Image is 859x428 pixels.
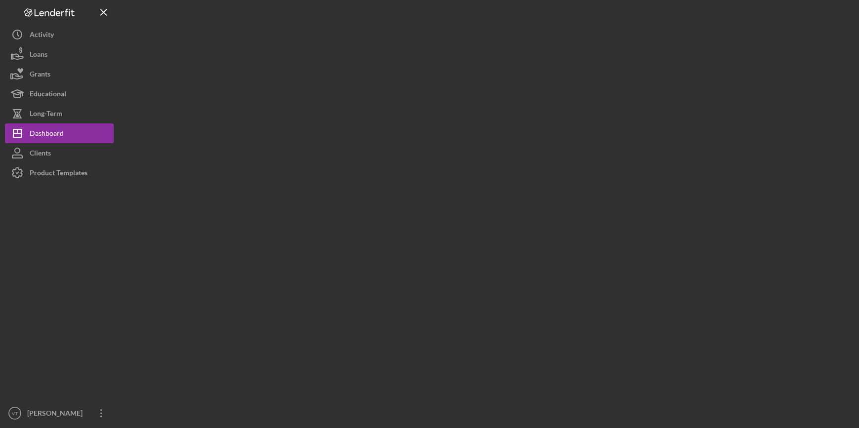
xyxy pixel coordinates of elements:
[5,403,114,423] button: VT[PERSON_NAME]
[5,104,114,123] button: Long-Term
[5,64,114,84] button: Grants
[5,123,114,143] button: Dashboard
[30,163,87,185] div: Product Templates
[25,403,89,426] div: [PERSON_NAME]
[30,123,64,146] div: Dashboard
[12,411,18,416] text: VT
[5,163,114,183] button: Product Templates
[30,104,62,126] div: Long-Term
[30,44,47,67] div: Loans
[5,84,114,104] button: Educational
[5,143,114,163] button: Clients
[30,84,66,106] div: Educational
[5,44,114,64] button: Loans
[5,25,114,44] button: Activity
[30,143,51,165] div: Clients
[30,25,54,47] div: Activity
[30,64,50,86] div: Grants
